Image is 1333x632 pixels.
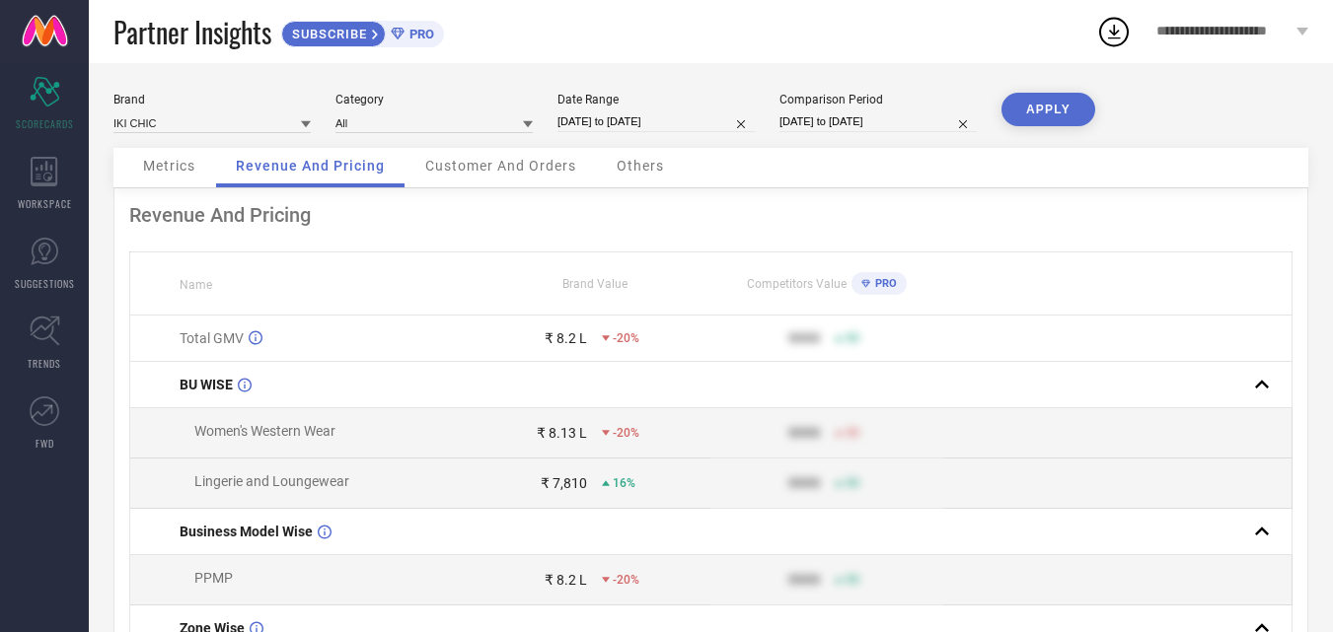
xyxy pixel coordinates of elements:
span: 50 [846,426,859,440]
div: ₹ 8.2 L [545,330,587,346]
span: 50 [846,573,859,587]
div: ₹ 8.13 L [537,425,587,441]
span: Business Model Wise [180,524,313,539]
span: SUBSCRIBE [282,27,372,41]
span: Total GMV [180,330,244,346]
span: Others [617,158,664,174]
span: FWD [36,436,54,451]
div: Open download list [1096,14,1132,49]
span: Name [180,278,212,292]
span: Metrics [143,158,195,174]
div: 9999 [788,425,820,441]
div: Date Range [557,93,755,106]
span: -20% [613,331,639,345]
span: 16% [613,476,635,490]
button: APPLY [1001,93,1095,126]
div: Brand [113,93,311,106]
input: Select comparison period [779,111,977,132]
div: Revenue And Pricing [129,203,1293,227]
span: Partner Insights [113,12,271,52]
span: Lingerie and Loungewear [194,473,349,489]
div: Category [335,93,533,106]
span: PRO [405,27,434,41]
div: 9999 [788,475,820,491]
input: Select date range [557,111,755,132]
span: 50 [846,331,859,345]
span: WORKSPACE [18,196,72,211]
span: BU WISE [180,377,233,392]
div: ₹ 8.2 L [545,572,587,588]
div: 9999 [788,572,820,588]
a: SUBSCRIBEPRO [281,16,444,47]
span: -20% [613,426,639,440]
span: Revenue And Pricing [236,158,385,174]
span: PRO [870,277,897,290]
div: ₹ 7,810 [541,475,587,491]
span: SCORECARDS [16,116,74,131]
span: Women's Western Wear [194,423,335,439]
span: TRENDS [28,356,61,371]
span: Customer And Orders [425,158,576,174]
div: Comparison Period [779,93,977,106]
span: PPMP [194,570,233,586]
span: 50 [846,476,859,490]
div: 9999 [788,330,820,346]
span: -20% [613,573,639,587]
span: Competitors Value [747,277,847,291]
span: Brand Value [562,277,628,291]
span: SUGGESTIONS [15,276,75,291]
